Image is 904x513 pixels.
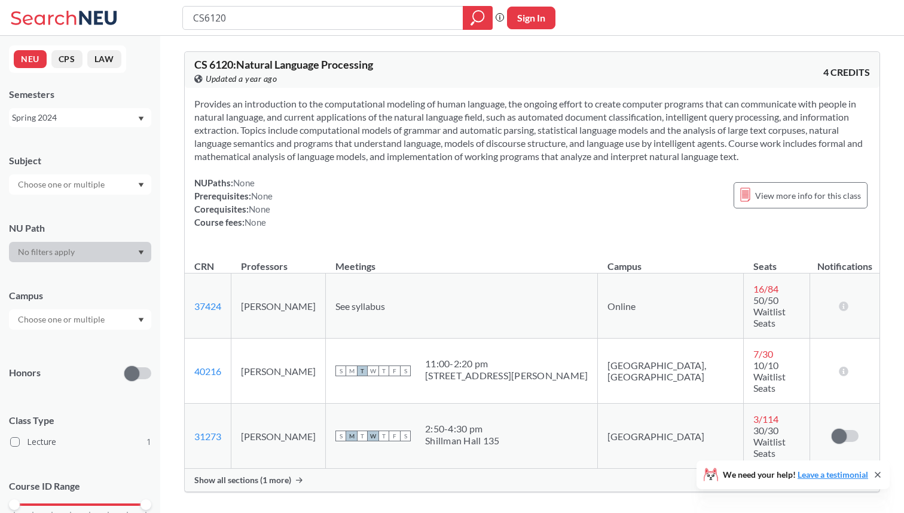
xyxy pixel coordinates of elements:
div: 2:50 - 4:30 pm [425,423,499,435]
a: 40216 [194,365,221,377]
span: S [335,431,346,441]
span: None [249,204,270,214]
span: 7 / 30 [753,348,773,360]
span: 10/10 Waitlist Seats [753,360,786,394]
span: Updated a year ago [206,72,277,85]
span: We need your help! [723,471,868,479]
button: NEU [14,50,47,68]
span: 1 [146,435,151,449]
td: [GEOGRAPHIC_DATA], [GEOGRAPHIC_DATA] [598,339,744,404]
span: None [233,177,255,188]
button: LAW [87,50,121,68]
span: T [378,365,389,376]
span: S [400,431,411,441]
span: 30/30 Waitlist Seats [753,425,786,459]
button: CPS [51,50,83,68]
span: Show all sections (1 more) [194,475,291,486]
td: [PERSON_NAME] [231,274,326,339]
th: Meetings [326,248,598,274]
span: S [400,365,411,376]
svg: Dropdown arrow [138,183,144,188]
svg: Dropdown arrow [138,318,144,322]
div: [STREET_ADDRESS][PERSON_NAME] [425,370,588,382]
span: 50/50 Waitlist Seats [753,294,786,328]
div: CRN [194,260,214,273]
div: Spring 2024Dropdown arrow [9,108,151,127]
span: T [357,431,368,441]
div: NU Path [9,222,151,235]
a: Leave a testimonial [798,469,868,480]
div: magnifying glass [463,6,493,30]
input: Choose one or multiple [12,312,112,327]
span: T [378,431,389,441]
div: Spring 2024 [12,111,137,124]
th: Campus [598,248,744,274]
span: S [335,365,346,376]
span: M [346,365,357,376]
span: T [357,365,368,376]
svg: magnifying glass [471,10,485,26]
span: M [346,431,357,441]
span: W [368,431,378,441]
span: 3 / 114 [753,413,778,425]
span: Provides an introduction to the computational modeling of human language, the ongoing effort to c... [194,98,863,162]
span: 4 CREDITS [823,66,870,79]
span: CS 6120 : Natural Language Processing [194,58,373,71]
span: View more info for this class [755,188,861,203]
span: None [251,191,273,201]
td: Online [598,274,744,339]
th: Seats [744,248,810,274]
div: Dropdown arrow [9,309,151,330]
span: See syllabus [335,300,385,312]
span: None [245,217,266,228]
p: Honors [9,366,41,380]
a: 31273 [194,431,221,442]
div: Dropdown arrow [9,242,151,262]
svg: Dropdown arrow [138,250,144,255]
span: 16 / 84 [753,283,778,294]
input: Choose one or multiple [12,177,112,192]
span: F [389,365,400,376]
span: Class Type [9,414,151,427]
a: 37424 [194,300,221,312]
input: Class, professor, course number, "phrase" [192,8,454,28]
span: F [389,431,400,441]
div: Subject [9,154,151,167]
label: Lecture [10,434,151,450]
button: Sign In [507,7,555,29]
div: Campus [9,289,151,302]
th: Professors [231,248,326,274]
div: NUPaths: Prerequisites: Corequisites: Course fees: [194,176,273,229]
p: Course ID Range [9,480,151,493]
div: Semesters [9,88,151,101]
td: [PERSON_NAME] [231,339,326,404]
div: 11:00 - 2:20 pm [425,358,588,370]
svg: Dropdown arrow [138,116,144,121]
td: [PERSON_NAME] [231,404,326,469]
div: Dropdown arrow [9,174,151,195]
div: Shillman Hall 135 [425,435,499,447]
td: [GEOGRAPHIC_DATA] [598,404,744,469]
div: Show all sections (1 more) [185,469,879,492]
span: W [368,365,378,376]
th: Notifications [810,248,879,274]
